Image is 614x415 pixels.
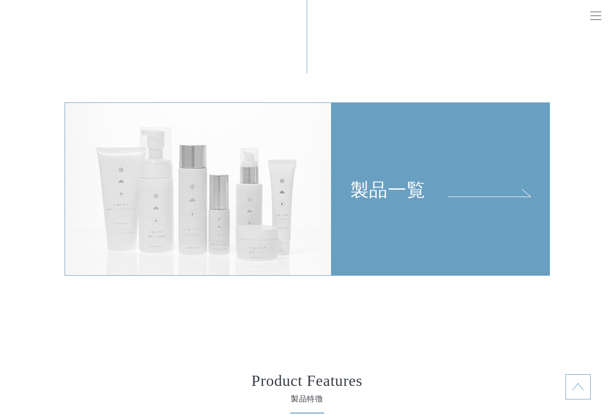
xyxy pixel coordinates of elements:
[572,381,584,393] img: topに戻る
[89,393,526,405] span: 製品特徴
[332,102,550,276] a: 製品一覧
[65,102,332,276] img: 製品一覧
[89,373,526,388] h2: Product Features
[332,103,549,201] div: 製品一覧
